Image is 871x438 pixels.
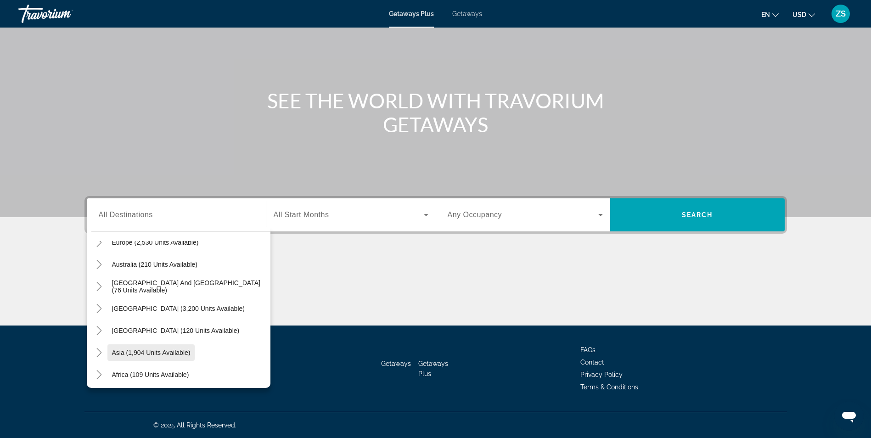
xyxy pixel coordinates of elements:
button: Asia (1,904 units available) [107,344,195,361]
span: USD [792,11,806,18]
a: Privacy Policy [580,371,623,378]
span: [GEOGRAPHIC_DATA] (120 units available) [112,327,240,334]
a: Getaways [452,10,482,17]
a: Getaways Plus [389,10,434,17]
a: Getaways [381,360,411,367]
a: Terms & Conditions [580,383,638,391]
a: Getaways Plus [418,360,448,377]
button: Search [610,198,785,231]
span: All Destinations [99,211,153,219]
iframe: Button to launch messaging window [834,401,864,431]
span: Australia (210 units available) [112,261,198,268]
a: Travorium [18,2,110,26]
span: en [761,11,770,18]
button: Europe (2,530 units available) [107,234,203,251]
span: Africa (109 units available) [112,371,189,378]
button: [GEOGRAPHIC_DATA] and [GEOGRAPHIC_DATA] (76 units available) [107,278,270,295]
h1: SEE THE WORLD WITH TRAVORIUM GETAWAYS [264,89,608,136]
span: Any Occupancy [448,211,502,219]
button: Africa (109 units available) [107,366,194,383]
span: [GEOGRAPHIC_DATA] and [GEOGRAPHIC_DATA] (76 units available) [112,279,266,294]
button: Toggle South Pacific and Oceania (76 units available) [91,279,107,295]
button: Toggle Europe (2,530 units available) [91,235,107,251]
button: [GEOGRAPHIC_DATA] (3,200 units available) [107,300,249,317]
div: Search widget [87,198,785,231]
button: Change language [761,8,779,21]
button: Toggle Asia (1,904 units available) [91,345,107,361]
button: Toggle South America (3,200 units available) [91,301,107,317]
span: © 2025 All Rights Reserved. [153,421,236,429]
span: Europe (2,530 units available) [112,239,199,246]
button: Change currency [792,8,815,21]
a: FAQs [580,346,596,354]
span: ZS [836,9,846,18]
span: Asia (1,904 units available) [112,349,191,356]
button: Toggle Central America (120 units available) [91,323,107,339]
button: [GEOGRAPHIC_DATA] (120 units available) [107,322,244,339]
span: All Start Months [274,211,329,219]
button: Toggle Australia (210 units available) [91,257,107,273]
span: Search [682,211,713,219]
span: [GEOGRAPHIC_DATA] (3,200 units available) [112,305,245,312]
button: Toggle Africa (109 units available) [91,367,107,383]
button: Australia (210 units available) [107,256,202,273]
a: Contact [580,359,604,366]
button: User Menu [829,4,853,23]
